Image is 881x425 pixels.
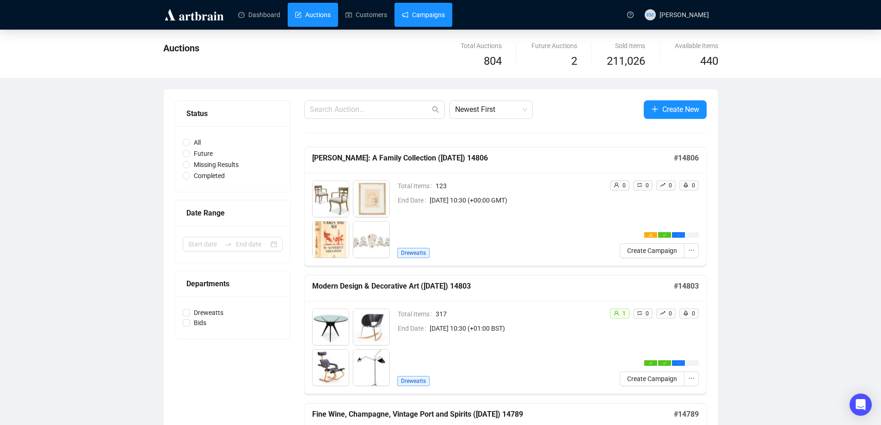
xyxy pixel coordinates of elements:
span: 1 [622,310,626,317]
img: 1_1.jpg [313,309,349,345]
span: All [190,137,204,148]
span: user [614,310,619,316]
span: End Date [398,323,430,333]
h5: [PERSON_NAME]: A Family Collection ([DATE]) 14806 [312,153,674,164]
span: Dreweatts [397,376,430,386]
h5: Modern Design & Decorative Art ([DATE]) 14803 [312,281,674,292]
span: Create Campaign [627,246,677,256]
img: 2_1.jpg [313,181,349,217]
input: Start date [188,239,221,249]
span: 804 [484,55,502,68]
span: Create New [662,104,699,115]
span: 2 [571,55,577,68]
span: check [663,233,666,237]
span: 440 [700,55,718,68]
span: rise [660,310,665,316]
div: Future Auctions [531,41,577,51]
span: [DATE] 10:30 (+01:00 BST) [430,323,602,333]
span: Total Items [398,309,436,319]
button: Create Campaign [620,371,684,386]
a: [PERSON_NAME]: A Family Collection ([DATE]) 14806#14806Total Items123End Date[DATE] 10:30 (+00:00... [304,147,707,266]
h5: # 14806 [674,153,699,164]
span: Dreweatts [397,248,430,258]
span: Newest First [455,101,527,118]
div: Date Range [186,207,279,219]
span: 211,026 [607,53,645,70]
span: rocket [683,182,689,188]
span: Future [190,148,216,159]
span: KM [647,11,654,18]
span: ellipsis [677,361,680,365]
img: 5_1.jpg [353,222,389,258]
span: rise [660,182,665,188]
span: rocket [683,310,689,316]
h5: Fine Wine, Champagne, Vintage Port and Spirits ([DATE]) 14789 [312,409,674,420]
span: End Date [398,195,430,205]
span: Bids [190,318,210,328]
span: [PERSON_NAME] [659,11,709,18]
img: 4_1.jpg [313,222,349,258]
a: Auctions [295,3,331,27]
span: ellipsis [688,375,695,382]
div: Status [186,108,279,119]
span: retweet [637,182,642,188]
span: Total Items [398,181,436,191]
div: Available Items [675,41,718,51]
span: 317 [436,309,602,319]
a: Campaigns [402,3,445,27]
img: logo [163,7,225,22]
span: question-circle [627,12,634,18]
span: Completed [190,171,228,181]
button: Create Campaign [620,243,684,258]
span: 0 [692,182,695,189]
button: Create New [644,100,707,119]
img: 4_1.jpg [353,350,389,386]
h5: # 14803 [674,281,699,292]
div: Open Intercom Messenger [850,394,872,416]
span: retweet [637,310,642,316]
span: 0 [692,310,695,317]
input: End date [236,239,269,249]
span: 0 [669,182,672,189]
span: [DATE] 10:30 (+00:00 GMT) [430,195,602,205]
span: user [614,182,619,188]
span: 0 [646,182,649,189]
div: Sold Items [607,41,645,51]
span: Dreweatts [190,308,227,318]
span: check [649,361,653,365]
span: 0 [669,310,672,317]
img: 3_1.jpg [313,350,349,386]
div: Departments [186,278,279,289]
div: Total Auctions [461,41,502,51]
span: Create Campaign [627,374,677,384]
span: check [663,361,666,365]
span: ellipsis [677,233,680,237]
span: 123 [436,181,602,191]
h5: # 14789 [674,409,699,420]
span: 0 [646,310,649,317]
img: 2_1.jpg [353,309,389,345]
input: Search Auction... [310,104,430,115]
img: 3_1.jpg [353,181,389,217]
span: swap-right [225,240,232,248]
span: Auctions [163,43,199,54]
a: Modern Design & Decorative Art ([DATE]) 14803#14803Total Items317End Date[DATE] 10:30 (+01:00 BST... [304,275,707,394]
span: 0 [622,182,626,189]
a: Customers [345,3,387,27]
span: to [225,240,232,248]
span: plus [651,105,659,113]
a: Dashboard [238,3,280,27]
span: Missing Results [190,160,242,170]
span: warning [649,233,653,237]
span: ellipsis [688,247,695,253]
span: search [432,106,439,113]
